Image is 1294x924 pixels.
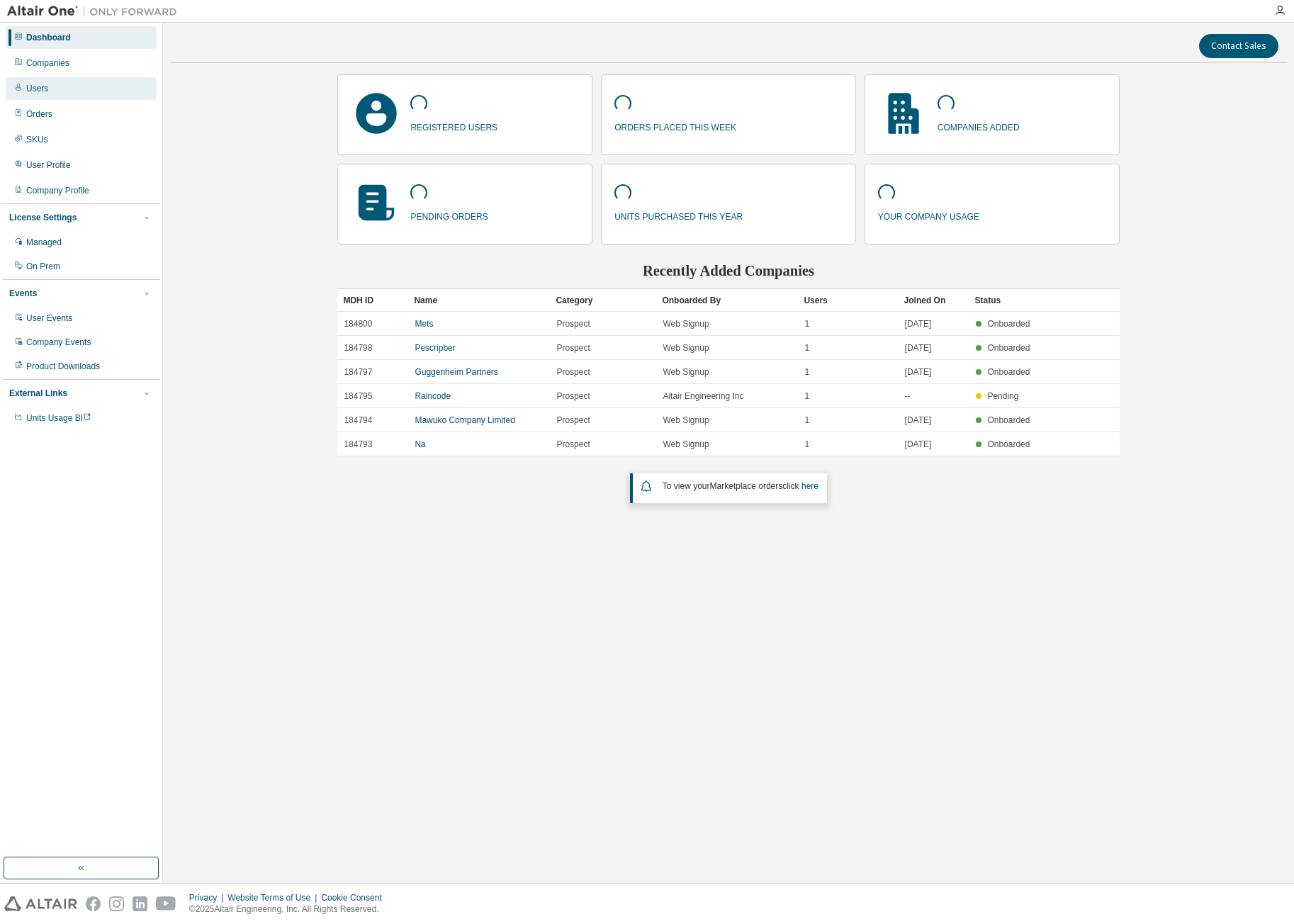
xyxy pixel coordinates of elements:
div: Joined On [904,289,964,312]
span: 184794 [344,415,372,426]
div: Users [804,289,892,312]
span: 1 [804,342,809,354]
span: To view your click [663,481,818,491]
h2: Recently Added Companies [337,261,1119,280]
a: Na [415,439,425,449]
span: 184800 [344,318,372,329]
span: -- [905,390,911,402]
span: Onboarded [987,367,1030,377]
span: Web Signup [663,439,709,450]
div: Status [975,289,1035,312]
span: [DATE] [905,415,932,426]
div: License Settings [9,212,77,223]
p: units purchased this year [614,207,743,223]
div: Category [556,289,651,312]
span: 184793 [344,439,372,450]
div: External Links [9,388,67,399]
div: Privacy [189,892,227,903]
a: Raincode [415,391,451,401]
span: 184798 [344,342,372,354]
span: 1 [804,415,809,426]
span: 184795 [344,390,372,402]
p: © 2025 Altair Engineering, Inc. All Rights Reserved. [189,903,390,915]
div: Companies [26,57,69,69]
span: Prospect [556,439,590,450]
div: Users [26,83,48,94]
p: companies added [938,118,1020,134]
em: Marketplace orders [710,481,783,491]
span: Onboarded [987,319,1030,329]
span: Pending [987,391,1018,401]
div: MDH ID [343,289,403,312]
div: Cookie Consent [321,892,390,903]
div: Product Downloads [26,361,100,372]
div: Orders [26,108,52,120]
div: Website Terms of Use [227,892,321,903]
div: User Profile [26,159,71,171]
span: 1 [804,366,809,378]
span: Onboarded [987,415,1030,425]
span: [DATE] [905,439,932,450]
a: Mets [415,319,433,329]
span: 1 [804,390,809,402]
span: Web Signup [663,366,709,378]
span: 184797 [344,366,372,378]
div: On Prem [26,261,60,272]
span: [DATE] [905,318,932,329]
a: Mawuko Company Limited [415,415,514,425]
a: here [801,481,818,491]
span: Prospect [556,390,590,402]
button: Contact Sales [1199,34,1278,58]
span: [DATE] [905,366,932,378]
span: Prospect [556,366,590,378]
img: Altair One [7,4,184,18]
span: [DATE] [905,342,932,354]
p: orders placed this week [614,118,736,134]
span: Web Signup [663,342,709,354]
img: instagram.svg [109,896,124,911]
span: Prospect [556,318,590,329]
div: Managed [26,237,62,248]
span: Web Signup [663,318,709,329]
span: Onboarded [987,439,1030,449]
div: SKUs [26,134,48,145]
div: Company Profile [26,185,89,196]
img: youtube.svg [156,896,176,911]
span: Prospect [556,415,590,426]
img: altair_logo.svg [4,896,77,911]
span: Prospect [556,342,590,354]
span: Onboarded [987,343,1030,353]
p: your company usage [878,207,979,223]
p: pending orders [410,207,488,223]
a: Guggenheim Partners [415,367,497,377]
div: Company Events [26,337,91,348]
img: linkedin.svg [133,896,147,911]
div: User Events [26,312,72,324]
img: facebook.svg [86,896,101,911]
div: Dashboard [26,32,71,43]
a: Pescripber [415,343,455,353]
span: Web Signup [663,415,709,426]
span: 1 [804,318,809,329]
p: registered users [410,118,497,134]
div: Name [414,289,544,312]
span: Units Usage BI [26,413,91,423]
span: Altair Engineering Inc [663,390,743,402]
div: Onboarded By [662,289,792,312]
span: 1 [804,439,809,450]
div: Events [9,288,37,299]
